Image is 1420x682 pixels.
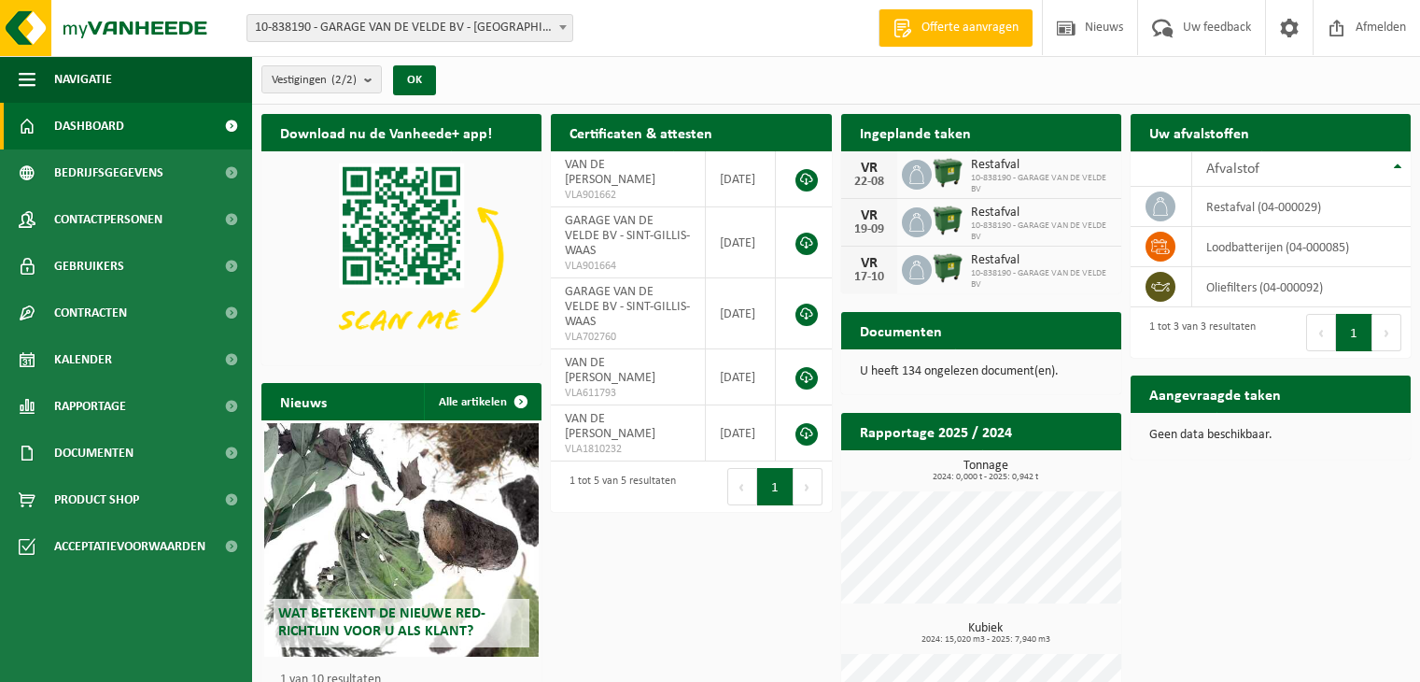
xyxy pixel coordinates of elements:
[565,356,655,385] span: VAN DE [PERSON_NAME]
[932,157,963,189] img: WB-1100-HPE-GN-01
[706,405,777,462] td: [DATE]
[565,412,655,441] span: VAN DE [PERSON_NAME]
[706,151,777,207] td: [DATE]
[971,173,1112,195] span: 10-838190 - GARAGE VAN DE VELDE BV
[841,413,1031,449] h2: Rapportage 2025 / 2024
[851,622,1121,645] h3: Kubiek
[54,56,112,103] span: Navigatie
[982,449,1119,487] a: Bekijk rapportage
[971,220,1112,243] span: 10-838190 - GARAGE VAN DE VELDE BV
[971,158,1112,173] span: Restafval
[1372,314,1401,351] button: Next
[971,253,1112,268] span: Restafval
[565,158,655,187] span: VAN DE [PERSON_NAME]
[879,9,1033,47] a: Offerte aanvragen
[54,336,112,383] span: Kalender
[706,278,777,349] td: [DATE]
[1306,314,1336,351] button: Previous
[247,15,572,41] span: 10-838190 - GARAGE VAN DE VELDE BV - SINT-GILLIS-WAAS
[565,285,690,329] span: GARAGE VAN DE VELDE BV - SINT-GILLIS-WAAS
[841,312,961,348] h2: Documenten
[54,383,126,430] span: Rapportage
[264,423,539,657] a: Wat betekent de nieuwe RED-richtlijn voor u als klant?
[706,207,777,278] td: [DATE]
[932,205,963,236] img: WB-1100-HPE-GN-01
[851,176,888,189] div: 22-08
[841,114,990,150] h2: Ingeplande taken
[851,223,888,236] div: 19-09
[54,430,134,476] span: Documenten
[272,66,357,94] span: Vestigingen
[971,206,1112,220] span: Restafval
[261,383,345,419] h2: Nieuws
[54,290,127,336] span: Contracten
[851,256,888,271] div: VR
[1192,187,1411,227] td: restafval (04-000029)
[54,243,124,290] span: Gebruikers
[851,271,888,284] div: 17-10
[794,468,822,505] button: Next
[757,468,794,505] button: 1
[1140,312,1256,353] div: 1 tot 3 van 3 resultaten
[851,635,1121,645] span: 2024: 15,020 m3 - 2025: 7,940 m3
[551,114,731,150] h2: Certificaten & attesten
[851,460,1121,482] h3: Tonnage
[1192,227,1411,267] td: loodbatterijen (04-000085)
[851,208,888,223] div: VR
[565,330,690,345] span: VLA702760
[278,606,485,639] span: Wat betekent de nieuwe RED-richtlijn voor u als klant?
[54,149,163,196] span: Bedrijfsgegevens
[860,365,1103,378] p: U heeft 134 ongelezen document(en).
[565,259,690,274] span: VLA901664
[851,161,888,176] div: VR
[706,349,777,405] td: [DATE]
[851,473,1121,482] span: 2024: 0,000 t - 2025: 0,942 t
[565,386,690,401] span: VLA611793
[565,188,690,203] span: VLA901662
[917,19,1023,37] span: Offerte aanvragen
[1131,376,1300,412] h2: Aangevraagde taken
[1206,162,1259,177] span: Afvalstof
[424,383,540,420] a: Alle artikelen
[54,196,162,243] span: Contactpersonen
[393,65,436,95] button: OK
[1149,429,1392,442] p: Geen data beschikbaar.
[727,468,757,505] button: Previous
[331,74,357,86] count: (2/2)
[54,476,139,523] span: Product Shop
[932,252,963,284] img: WB-1100-HPE-GN-01
[1192,267,1411,307] td: oliefilters (04-000092)
[246,14,573,42] span: 10-838190 - GARAGE VAN DE VELDE BV - SINT-GILLIS-WAAS
[971,268,1112,291] span: 10-838190 - GARAGE VAN DE VELDE BV
[261,65,382,93] button: Vestigingen(2/2)
[54,523,205,570] span: Acceptatievoorwaarden
[54,103,124,149] span: Dashboard
[565,442,690,457] span: VLA1810232
[1131,114,1268,150] h2: Uw afvalstoffen
[565,214,690,258] span: GARAGE VAN DE VELDE BV - SINT-GILLIS-WAAS
[261,114,511,150] h2: Download nu de Vanheede+ app!
[560,466,676,507] div: 1 tot 5 van 5 resultaten
[261,151,541,362] img: Download de VHEPlus App
[1336,314,1372,351] button: 1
